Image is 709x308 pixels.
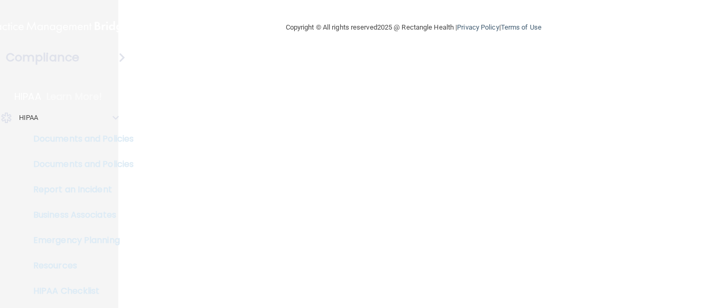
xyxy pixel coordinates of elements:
[19,111,39,124] p: HIPAA
[501,23,542,31] a: Terms of Use
[14,90,41,103] p: HIPAA
[6,50,79,65] h4: Compliance
[7,235,151,246] p: Emergency Planning
[7,286,151,296] p: HIPAA Checklist
[7,134,151,144] p: Documents and Policies
[46,90,102,103] p: Learn More!
[221,11,607,44] div: Copyright © All rights reserved 2025 @ Rectangle Health | |
[7,159,151,170] p: Documents and Policies
[7,210,151,220] p: Business Associates
[457,23,499,31] a: Privacy Policy
[7,260,151,271] p: Resources
[7,184,151,195] p: Report an Incident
